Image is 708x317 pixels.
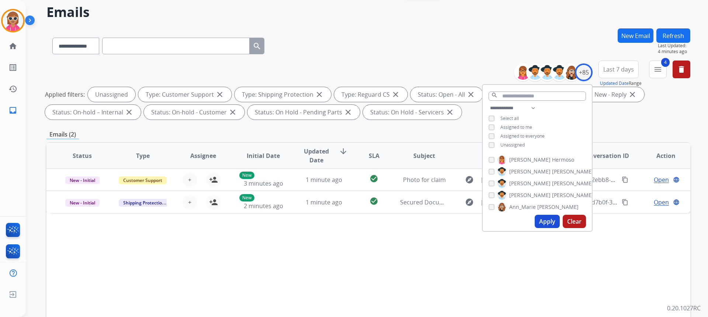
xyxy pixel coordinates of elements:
span: Shipping Protection [119,199,169,207]
span: Assigned to everyone [500,133,545,139]
span: [PERSON_NAME] [509,192,551,199]
span: Ann_Marie [509,203,536,211]
span: New - Initial [65,199,100,207]
mat-icon: close [228,108,237,117]
mat-icon: search [491,92,498,99]
div: Unassigned [88,87,135,102]
button: Refresh [656,28,690,43]
p: New [239,194,254,201]
button: 4 [649,61,667,78]
span: Last Updated: [658,43,690,49]
mat-icon: search [253,42,261,51]
mat-icon: delete [677,65,686,74]
div: Type: Reguard CS [334,87,407,102]
mat-icon: content_copy [622,176,628,183]
span: Status [73,151,92,160]
mat-icon: history [8,85,17,93]
span: Last 7 days [603,68,634,71]
span: Hermoso [552,156,574,163]
span: Type [136,151,150,160]
span: SLA [369,151,379,160]
mat-icon: explore [465,175,474,184]
mat-icon: menu [653,65,662,74]
span: + [188,175,191,184]
span: [PERSON_NAME] [509,168,551,175]
span: Subject [413,151,435,160]
mat-icon: inbox [8,106,17,115]
span: 4 [661,58,670,67]
span: Updated Date [300,147,333,165]
button: Apply [535,215,560,228]
div: Status: On-hold – Internal [45,105,141,120]
div: Type: Shipping Protection [235,87,331,102]
span: Range [600,80,642,86]
span: 1 minute ago [306,176,342,184]
button: Updated Date [600,80,629,86]
button: Last 7 days [598,61,639,78]
mat-icon: check_circle [369,174,378,183]
span: + [188,198,191,207]
p: Emails (2) [46,130,79,139]
span: [PERSON_NAME] [509,156,551,163]
mat-icon: person_add [209,198,218,207]
button: Clear [563,215,586,228]
div: Status: Open - All [410,87,483,102]
span: 1 minute ago [306,198,342,206]
span: Photo for claim [403,176,446,184]
button: New Email [618,28,653,43]
span: Open [654,175,669,184]
div: Status: On-hold - Customer [144,105,244,120]
span: [EMAIL_ADDRESS][DOMAIN_NAME] [481,175,557,184]
span: Initial Date [247,151,280,160]
mat-icon: person_add [209,175,218,184]
mat-icon: close [125,108,133,117]
span: Secured Document-H&M Construction Services Corp [400,198,547,206]
span: [EMAIL_ADDRESS][DOMAIN_NAME] [481,198,557,207]
mat-icon: content_copy [622,199,628,206]
mat-icon: list_alt [8,63,17,72]
span: [PERSON_NAME] [552,180,593,187]
mat-icon: close [391,90,400,99]
p: 0.20.1027RC [667,304,701,313]
p: Applied filters: [45,90,85,99]
mat-icon: close [344,108,353,117]
span: Select all [500,115,519,121]
mat-icon: close [466,90,475,99]
span: 3 minutes ago [244,179,283,187]
span: Customer Support [119,176,167,184]
span: 2 minutes ago [244,202,283,210]
span: [PERSON_NAME] [537,203,579,211]
span: New - Initial [65,176,100,184]
button: + [183,172,197,187]
span: Conversation ID [582,151,629,160]
span: Open [654,198,669,207]
span: [PERSON_NAME] [552,168,593,175]
mat-icon: language [673,176,680,183]
th: Action [630,143,690,169]
mat-icon: close [215,90,224,99]
button: + [183,195,197,210]
span: [PERSON_NAME] [552,192,593,199]
span: 4 minutes ago [658,49,690,55]
div: Type: Customer Support [138,87,232,102]
div: Status: New - Reply [566,87,644,102]
span: Unassigned [500,142,525,148]
img: avatar [3,10,23,31]
mat-icon: language [673,199,680,206]
h2: Emails [46,5,690,20]
mat-icon: close [315,90,324,99]
mat-icon: explore [465,198,474,207]
div: +85 [575,63,593,81]
mat-icon: home [8,42,17,51]
span: Assignee [190,151,216,160]
span: Assigned to me [500,124,532,130]
span: [PERSON_NAME] [509,180,551,187]
mat-icon: check_circle [369,197,378,206]
mat-icon: close [445,108,454,117]
p: New [239,172,254,179]
div: Status: On Hold - Pending Parts [247,105,360,120]
mat-icon: arrow_downward [339,147,348,156]
mat-icon: close [628,90,637,99]
div: Status: On Hold - Servicers [363,105,462,120]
